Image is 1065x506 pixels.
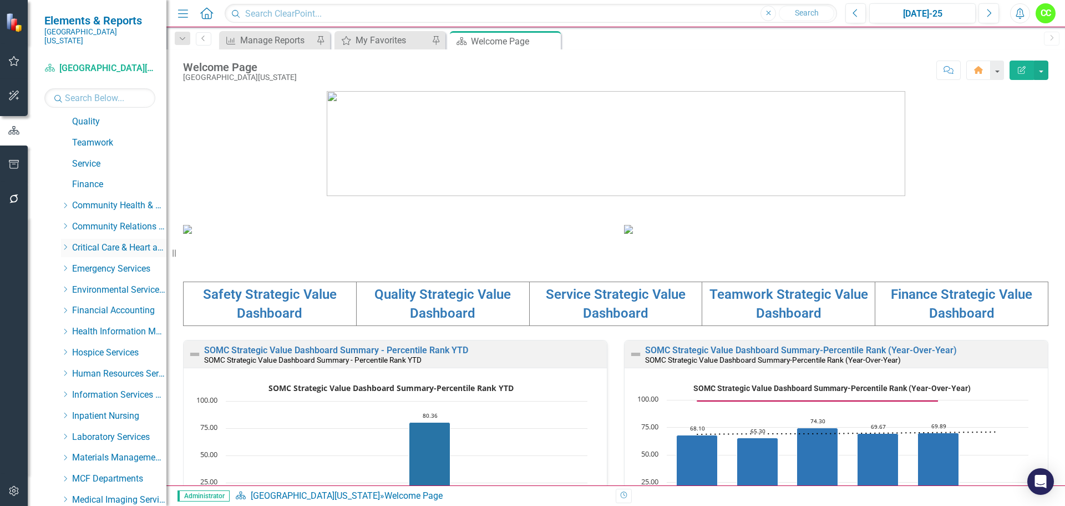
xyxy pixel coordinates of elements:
[869,3,976,23] button: [DATE]-25
[72,116,166,128] a: Quality
[779,6,834,21] button: Search
[183,61,297,73] div: Welcome Page
[72,284,166,297] a: Environmental Services Team
[72,410,166,423] a: Inpatient Nursing
[873,7,972,21] div: [DATE]-25
[641,422,658,432] text: 75.00
[384,490,443,501] div: Welcome Page
[72,178,166,191] a: Finance
[695,399,941,403] g: Goal, series 2 of 3. Line with 6 data points.
[795,8,819,17] span: Search
[44,14,155,27] span: Elements & Reports
[72,158,166,171] a: Service
[203,287,337,321] a: Safety Strategic Value Dashboard
[72,242,166,254] a: Critical Care & Heart and Vascular Services
[268,383,514,393] text: SOMC Strategic Value Dashboard Summary-Percentile Rank YTD
[200,449,217,459] text: 50.00
[251,490,380,501] a: [GEOGRAPHIC_DATA][US_STATE]
[1027,468,1054,495] div: Open Intercom Messenger
[471,34,558,48] div: Welcome Page
[72,368,166,380] a: Human Resources Services
[645,345,957,355] a: SOMC Strategic Value Dashboard Summary-Percentile Rank (Year-Over-Year)
[709,287,868,321] a: Teamwork Strategic Value Dashboard
[871,423,886,430] text: 69.67
[6,12,25,32] img: ClearPoint Strategy
[204,345,468,355] a: SOMC Strategic Value Dashboard Summary - Percentile Rank YTD
[72,473,166,485] a: MCF Departments
[196,395,217,405] text: 100.00
[222,33,313,47] a: Manage Reports
[200,422,217,432] text: 75.00
[72,263,166,275] a: Emergency Services
[641,477,658,487] text: 25.00
[546,287,686,321] a: Service Strategic Value Dashboard
[624,225,633,234] img: download%20somc%20strategic%20values%20v2.png
[750,427,765,435] text: 65.30
[72,137,166,149] a: Teamwork
[183,73,297,82] div: [GEOGRAPHIC_DATA][US_STATE]
[356,33,429,47] div: My Favorites
[891,287,1032,321] a: Finance Strategic Value Dashboard
[810,417,825,425] text: 74.30
[72,389,166,402] a: Information Services Team
[44,27,155,46] small: [GEOGRAPHIC_DATA][US_STATE]
[1036,3,1056,23] button: CC
[177,490,230,502] span: Administrator
[204,355,422,364] small: SOMC Strategic Value Dashboard Summary - Percentile Rank YTD
[645,355,901,364] small: SOMC Strategic Value Dashboard Summary-Percentile Rank (Year-Over-Year)
[72,452,166,464] a: Materials Management Services
[72,304,166,317] a: Financial Accounting
[423,412,438,419] text: 80.36
[183,225,192,234] img: download%20somc%20mission%20vision.png
[72,199,166,212] a: Community Health & Athletic Training
[629,348,642,361] img: Not Defined
[188,348,201,361] img: Not Defined
[337,33,429,47] a: My Favorites
[637,394,658,404] text: 100.00
[690,424,705,432] text: 68.10
[235,490,607,503] div: »
[931,422,946,430] text: 69.89
[327,91,905,196] img: download%20somc%20logo%20v2.png
[44,88,155,108] input: Search Below...
[693,384,971,393] text: SOMC Strategic Value Dashboard Summary-Percentile Rank (Year-Over-Year)
[72,221,166,233] a: Community Relations Services
[374,287,511,321] a: Quality Strategic Value Dashboard
[240,33,313,47] div: Manage Reports
[72,431,166,444] a: Laboratory Services
[44,62,155,75] a: [GEOGRAPHIC_DATA][US_STATE]
[72,347,166,359] a: Hospice Services
[72,325,166,338] a: Health Information Management Services
[200,477,217,487] text: 25.00
[641,449,658,459] text: 50.00
[225,4,837,23] input: Search ClearPoint...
